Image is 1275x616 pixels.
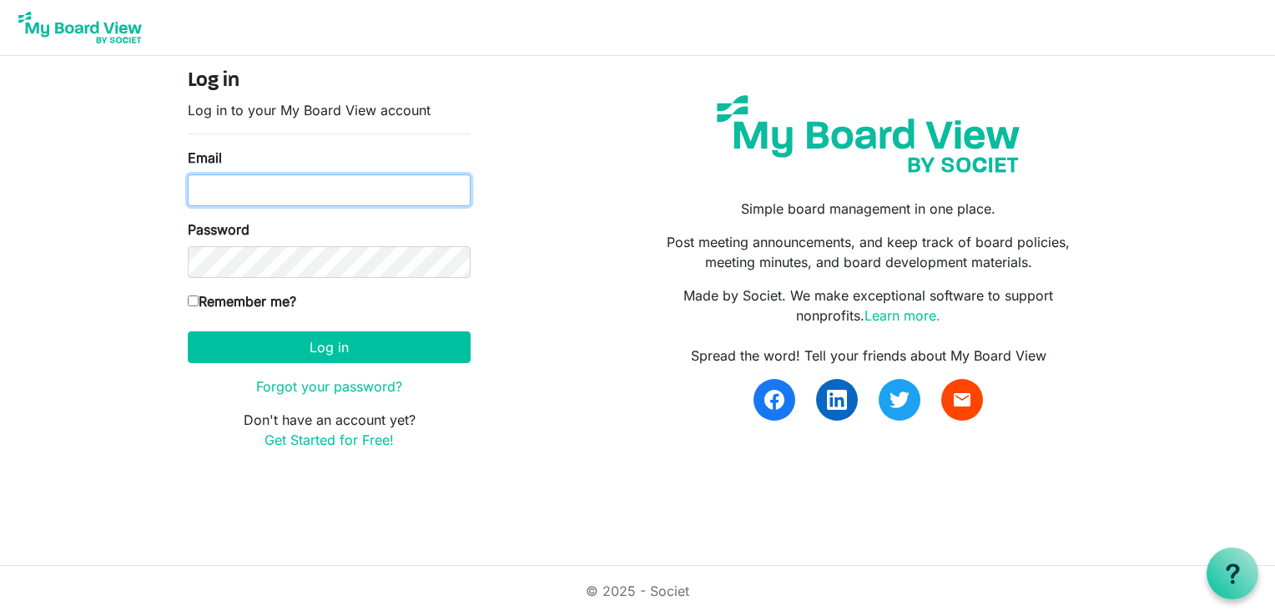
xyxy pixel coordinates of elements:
[889,390,910,410] img: twitter.svg
[952,390,972,410] span: email
[650,199,1087,219] p: Simple board management in one place.
[188,100,471,120] p: Log in to your My Board View account
[704,83,1032,185] img: my-board-view-societ.svg
[188,291,296,311] label: Remember me?
[188,295,199,306] input: Remember me?
[864,307,940,324] a: Learn more.
[586,583,689,599] a: © 2025 - Societ
[188,331,471,363] button: Log in
[941,379,983,421] a: email
[188,220,249,240] label: Password
[650,285,1087,326] p: Made by Societ. We make exceptional software to support nonprofits.
[256,378,402,395] a: Forgot your password?
[650,346,1087,366] div: Spread the word! Tell your friends about My Board View
[827,390,847,410] img: linkedin.svg
[13,7,147,48] img: My Board View Logo
[764,390,784,410] img: facebook.svg
[188,148,222,168] label: Email
[265,432,394,448] a: Get Started for Free!
[188,69,471,93] h4: Log in
[188,410,471,450] p: Don't have an account yet?
[650,232,1087,272] p: Post meeting announcements, and keep track of board policies, meeting minutes, and board developm...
